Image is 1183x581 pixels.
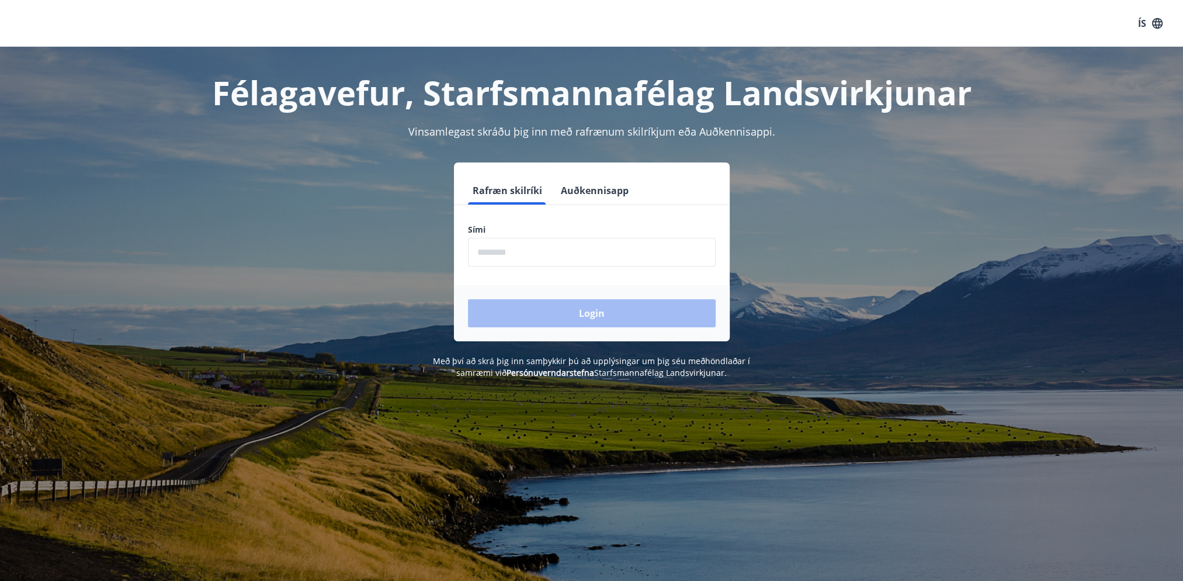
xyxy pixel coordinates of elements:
span: Vinsamlegast skráðu þig inn með rafrænum skilríkjum eða Auðkennisappi. [408,124,775,139]
button: Auðkennisapp [556,177,633,205]
button: ÍS [1132,13,1169,34]
label: Sími [468,224,716,236]
button: Rafræn skilríki [468,177,547,205]
a: Persónuverndarstefna [506,367,594,378]
span: Með því að skrá þig inn samþykkir þú að upplýsingar um þig séu meðhöndlaðar í samræmi við Starfsm... [433,355,750,378]
h1: Félagavefur, Starfsmannafélag Landsvirkjunar [185,70,998,115]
